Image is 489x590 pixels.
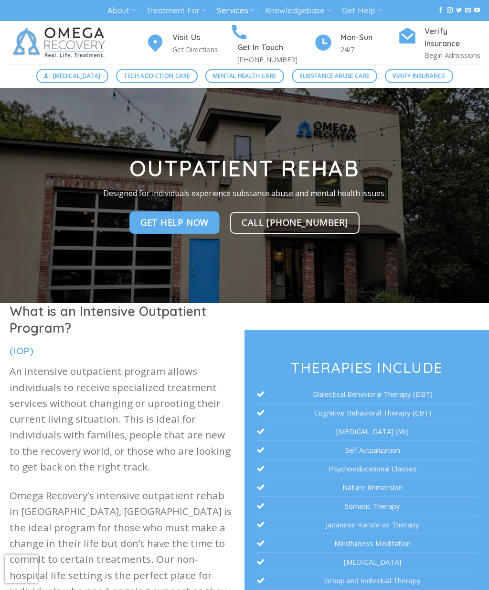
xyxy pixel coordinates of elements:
[292,69,377,83] a: Substance Abuse Care
[53,71,101,80] span: [MEDICAL_DATA]
[10,363,235,475] p: An intensive outpatient program allows individuals to receive specialized treatment services with...
[465,7,471,14] a: Send us an email
[230,21,314,65] a: Get In Touch [PHONE_NUMBER]
[257,441,477,459] li: Self Actualization
[7,21,115,64] img: Omega Recovery
[342,2,382,20] a: Get Help
[129,154,360,182] strong: Outpatient Rehab
[257,534,477,553] li: Mindfulness Meditation
[217,2,255,20] a: Services
[257,478,477,497] li: Nature Immersion
[116,69,198,83] a: Tech Addiction Care
[257,515,477,534] li: Japanese Karate as Therapy
[129,212,220,234] a: Get Help NOw
[474,7,480,14] a: Follow on YouTube
[172,32,230,44] h4: Visit Us
[172,44,230,55] p: Get Directions
[425,50,482,61] p: Begin Admissions
[146,2,206,20] a: Treatment For
[299,71,369,80] span: Substance Abuse Care
[257,459,477,478] li: Psychoeducational Classes
[257,361,477,375] h3: Therapies Include
[385,69,453,83] a: Verify Insurance
[425,25,482,50] h4: Verify Insurance
[257,571,477,590] li: Group and Individual Therapy
[265,2,331,20] a: Knowledgebase
[257,422,477,441] li: [MEDICAL_DATA] (MI)
[438,7,444,14] a: Follow on Facebook
[340,44,398,55] p: 24/7
[10,345,33,357] span: (IOP)
[140,216,209,229] span: Get Help NOw
[237,42,314,54] h4: Get In Touch
[447,7,453,14] a: Follow on Instagram
[257,497,477,515] li: Somatic Therapy
[398,25,482,61] a: Verify Insurance Begin Admissions
[257,404,477,422] li: Cognitive Behavioral Therapy (CBT)
[257,553,477,571] li: [MEDICAL_DATA]
[107,2,136,20] a: About
[237,54,314,65] p: [PHONE_NUMBER]
[10,303,235,337] h1: What is an Intensive Outpatient Program?
[456,7,462,14] a: Follow on Twitter
[146,32,230,55] a: Visit Us Get Directions
[36,69,109,83] a: [MEDICAL_DATA]
[205,69,284,83] a: Mental Health Care
[340,32,398,44] h4: Mon-Sun
[393,71,445,80] span: Verify Insurance
[230,212,360,234] a: Call [PHONE_NUMBER]
[213,71,276,80] span: Mental Health Care
[124,71,190,80] span: Tech Addiction Care
[257,385,477,404] li: Dialectical Behavioral Therapy (DBT)
[98,187,391,200] p: Designed for individuals experience substance abuse and mental health issues.
[242,215,348,229] span: Call [PHONE_NUMBER]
